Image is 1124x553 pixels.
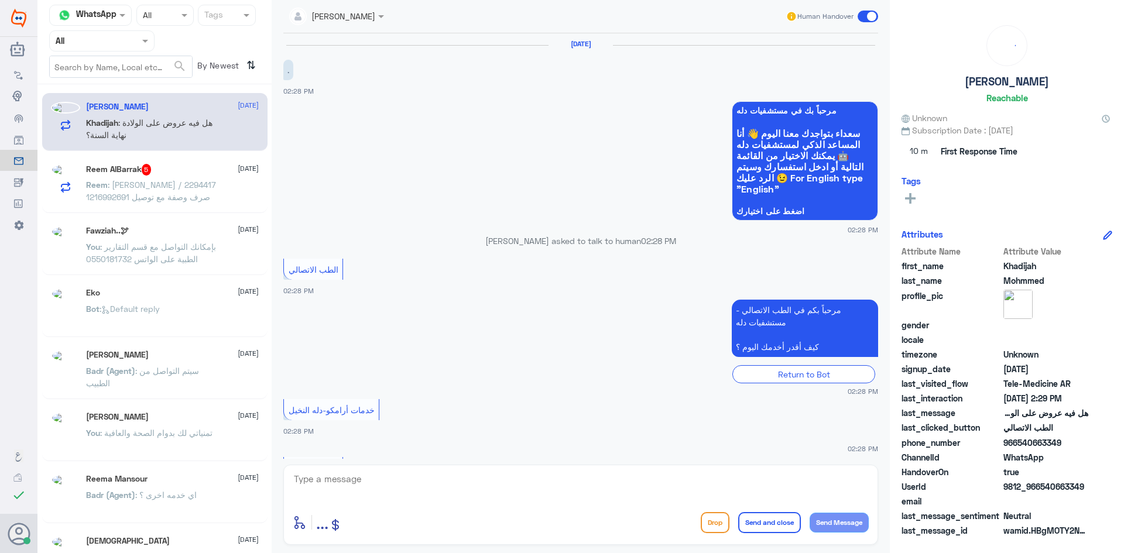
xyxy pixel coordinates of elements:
span: اضغط على اختيارك [736,207,873,216]
img: picture [51,412,80,424]
div: loading... [990,29,1024,63]
h6: [DATE] [549,40,613,48]
h5: Mohammed ALRASHED [86,412,149,422]
button: Send and close [738,512,801,533]
h6: Tags [902,176,921,186]
div: Tags [203,8,223,23]
span: wamid.HBgMOTY2NTQwNjYzMzQ5FQIAEhgUM0FCMEY5N0VGODBEQjIyNjg1NzcA [1003,524,1088,537]
span: Khadijah [86,118,118,128]
span: ... [316,511,328,533]
span: هل فيه عروض على الولادة نهاية السنة؟ [1003,407,1088,419]
span: 966540663349 [1003,437,1088,449]
span: email [902,495,1001,507]
span: 02:28 PM [283,427,314,435]
h6: Reachable [986,92,1028,103]
h5: Anas [86,350,149,360]
input: Search by Name, Local etc… [50,56,192,77]
span: last_visited_flow [902,377,1001,390]
h6: Attributes [902,229,943,239]
span: : هل فيه عروض على الولادة نهاية السنة؟ [86,118,213,140]
img: Widebot Logo [11,9,26,28]
img: picture [51,350,80,362]
span: 2025-08-31T11:28:19.406Z [1003,363,1088,375]
span: first_name [902,260,1001,272]
span: Unknown [902,112,947,124]
img: picture [51,226,80,238]
span: Human Handover [797,11,854,22]
span: ChannelId [902,451,1001,463]
span: Mohmmed [1003,274,1088,287]
span: 02:28 PM [283,87,314,95]
h5: Khadijah Mohmmed [86,102,149,112]
span: [DATE] [238,224,259,235]
span: [DATE] [238,100,259,111]
button: ... [316,509,328,535]
span: 02:28 PM [641,236,676,246]
span: 2 [1003,451,1088,463]
span: 02:28 PM [283,287,314,294]
span: سعداء بتواجدك معنا اليوم 👋 أنا المساعد الذكي لمستشفيات دله 🤖 يمكنك الاختيار من القائمة التالية أو... [736,128,873,194]
span: : [PERSON_NAME] / 2294417 1216992691 صرف وصفة مع توصيل [86,180,216,202]
span: Badr (Agent) [86,490,135,500]
img: picture [51,474,80,486]
span: الطب الاتصالي [1003,421,1088,434]
span: UserId [902,480,1001,493]
span: Unknown [1003,348,1088,360]
span: null [1003,334,1088,346]
div: Return to Bot [732,365,875,383]
span: locale [902,334,1001,346]
span: last_name [902,274,1001,287]
span: [DATE] [238,163,259,174]
img: picture [51,164,80,176]
img: picture [51,102,80,114]
h5: [PERSON_NAME] [965,75,1049,88]
img: picture [1003,290,1033,319]
span: last_message_sentiment [902,510,1001,522]
span: You [86,428,100,438]
span: [DATE] [238,286,259,297]
span: First Response Time [941,145,1017,157]
span: Khadijah [1003,260,1088,272]
span: last_clicked_button [902,421,1001,434]
span: : Default reply [100,304,160,314]
span: 0 [1003,510,1088,522]
span: : اي خدمه اخرى ؟ [135,490,197,500]
span: last_interaction [902,392,1001,404]
button: Send Message [810,513,869,533]
p: 31/8/2025, 2:28 PM [732,300,878,357]
span: 9812_966540663349 [1003,480,1088,493]
img: picture [51,536,80,548]
span: [DATE] [238,348,259,359]
span: 02:28 PM [848,386,878,396]
span: You [86,242,100,252]
span: signup_date [902,363,1001,375]
p: 31/8/2025, 2:28 PM [283,60,293,80]
span: true [1003,466,1088,478]
span: Attribute Name [902,245,1001,257]
span: Reem [86,180,108,190]
h5: Reem AlBarrak [86,164,152,176]
span: By Newest [193,56,242,79]
span: profile_pic [902,290,1001,317]
span: null [1003,319,1088,331]
span: [DATE] [238,472,259,483]
h5: Eko [86,288,100,298]
span: last_message [902,407,1001,419]
span: Attribute Value [1003,245,1088,257]
span: [DATE] [238,410,259,421]
img: whatsapp.png [56,6,73,24]
span: timezone [902,348,1001,360]
span: Subscription Date : [DATE] [902,124,1112,136]
span: خدمات أرامكو-دله النخيل [289,405,375,415]
span: 02:28 PM [848,225,878,235]
span: phone_number [902,437,1001,449]
i: ⇅ [246,56,256,75]
span: : بإمكانك التواصل مع قسم التقارير الطبية على الواتس 0550181732 [86,242,216,264]
span: [DATE] [238,534,259,545]
h5: Reema Mansour [86,474,148,484]
span: Badr (Agent) [86,366,135,376]
span: null [1003,495,1088,507]
span: 10 m [902,141,937,162]
span: : سيتم التواصل من الطبيب [86,366,199,388]
button: Avatar [8,523,30,545]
